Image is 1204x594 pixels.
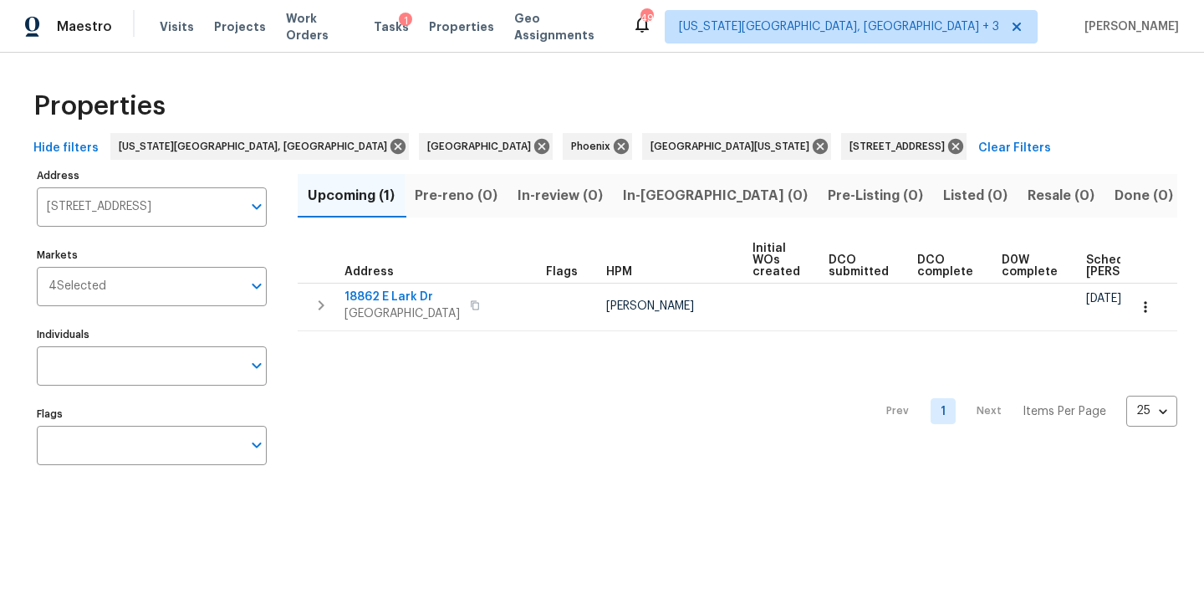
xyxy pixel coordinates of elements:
span: [US_STATE][GEOGRAPHIC_DATA], [GEOGRAPHIC_DATA] + 3 [679,18,999,35]
span: Clear Filters [978,138,1051,159]
span: 4 Selected [48,279,106,294]
span: Pre-Listing (0) [828,184,923,207]
nav: Pagination Navigation [870,341,1177,482]
button: Open [245,195,268,218]
span: Projects [214,18,266,35]
div: [STREET_ADDRESS] [841,133,967,160]
span: HPM [606,266,632,278]
button: Open [245,354,268,377]
span: Visits [160,18,194,35]
button: Open [245,433,268,457]
div: [GEOGRAPHIC_DATA] [419,133,553,160]
p: Items Per Page [1023,403,1106,420]
a: Goto page 1 [931,398,956,424]
label: Address [37,171,267,181]
button: Clear Filters [972,133,1058,164]
span: Scheduled [PERSON_NAME] [1086,254,1181,278]
span: Pre-reno (0) [415,184,497,207]
span: Initial WOs created [752,243,800,278]
span: 18862 E Lark Dr [344,289,460,305]
span: [GEOGRAPHIC_DATA][US_STATE] [650,138,816,155]
span: Geo Assignments [514,10,612,44]
label: Markets [37,250,267,260]
span: D0W complete [1002,254,1058,278]
button: Hide filters [27,133,105,164]
span: Phoenix [571,138,617,155]
div: [GEOGRAPHIC_DATA][US_STATE] [642,133,831,160]
span: [GEOGRAPHIC_DATA] [427,138,538,155]
span: Hide filters [33,138,99,159]
span: Address [344,266,394,278]
span: Work Orders [286,10,355,44]
span: In-[GEOGRAPHIC_DATA] (0) [623,184,808,207]
span: [DATE] [1086,293,1121,305]
div: 49 [640,10,652,27]
label: Flags [37,409,267,419]
div: [US_STATE][GEOGRAPHIC_DATA], [GEOGRAPHIC_DATA] [110,133,409,160]
div: 25 [1126,389,1177,433]
span: Resale (0) [1028,184,1094,207]
span: DCO submitted [829,254,889,278]
label: Individuals [37,330,267,340]
span: In-review (0) [518,184,603,207]
span: Flags [546,266,578,278]
button: Open [245,274,268,298]
span: Done (0) [1115,184,1173,207]
span: Listed (0) [943,184,1008,207]
span: [US_STATE][GEOGRAPHIC_DATA], [GEOGRAPHIC_DATA] [119,138,394,155]
span: DCO complete [917,254,973,278]
span: Upcoming (1) [308,184,395,207]
span: Properties [429,18,494,35]
div: 1 [399,13,412,29]
span: [GEOGRAPHIC_DATA] [344,305,460,322]
span: [PERSON_NAME] [1078,18,1179,35]
span: Properties [33,98,166,115]
span: Tasks [374,21,409,33]
span: [PERSON_NAME] [606,300,694,312]
span: [STREET_ADDRESS] [849,138,951,155]
div: Phoenix [563,133,632,160]
span: Maestro [57,18,112,35]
